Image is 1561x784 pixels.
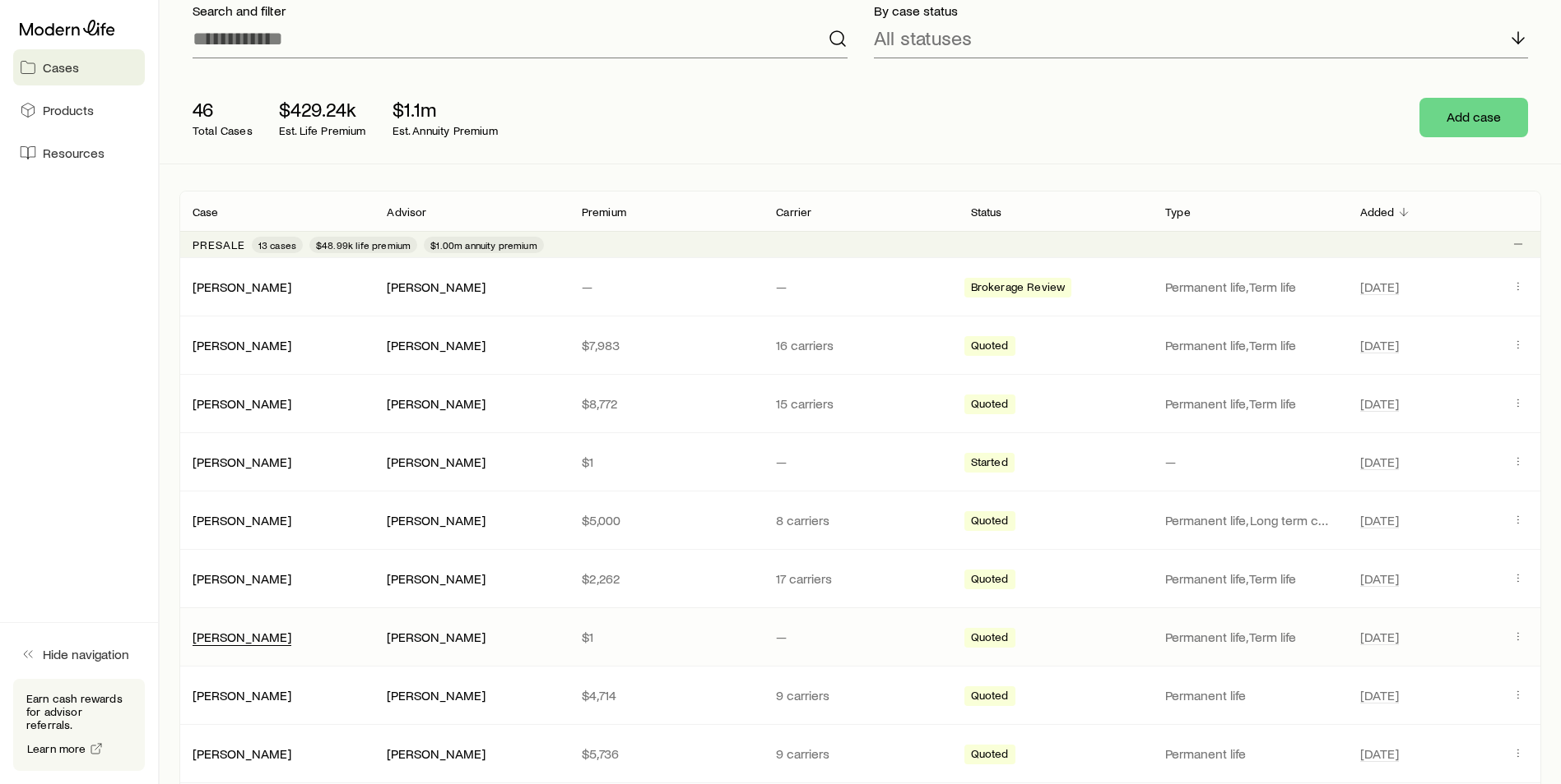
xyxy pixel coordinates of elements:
p: All statuses [874,26,972,49]
a: [PERSON_NAME] [193,395,291,411]
p: Status [971,205,1002,219]
div: [PERSON_NAME] [193,687,291,704]
span: Resources [43,145,105,161]
a: [PERSON_NAME] [193,454,291,469]
span: [DATE] [1360,512,1399,528]
p: Est. Annuity Premium [393,124,498,137]
p: $7,983 [582,337,750,353]
span: [DATE] [1360,395,1399,412]
div: [PERSON_NAME] [387,279,485,296]
p: Premium [582,205,626,219]
span: [DATE] [1360,745,1399,762]
p: 46 [193,98,253,121]
p: Carrier [776,205,811,219]
p: $429.24k [279,98,366,121]
p: 17 carriers [776,570,944,587]
p: Est. Life Premium [279,124,366,137]
p: Permanent life, Term life [1165,337,1333,353]
span: Learn more [27,743,86,754]
span: Quoted [971,397,1009,414]
p: Case [193,205,219,219]
p: Permanent life [1165,687,1333,703]
a: Cases [13,49,145,85]
span: $1.00m annuity premium [430,238,537,251]
span: $48.99k life premium [316,238,411,251]
p: $1 [582,629,750,645]
p: Permanent life, Term life [1165,279,1333,295]
span: Quoted [971,572,1009,589]
span: [DATE] [1360,570,1399,587]
p: — [776,454,944,470]
a: Resources [13,135,145,171]
div: [PERSON_NAME] [387,687,485,704]
span: [DATE] [1360,454,1399,470]
p: $1.1m [393,98,498,121]
p: Permanent life, Term life [1165,629,1333,645]
p: $5,000 [582,512,750,528]
span: Quoted [971,689,1009,706]
p: 15 carriers [776,395,944,412]
div: [PERSON_NAME] [387,395,485,413]
span: Cases [43,59,79,76]
div: [PERSON_NAME] [387,629,485,646]
a: [PERSON_NAME] [193,279,291,294]
span: Quoted [971,630,1009,648]
span: [DATE] [1360,687,1399,703]
p: Permanent life [1165,745,1333,762]
div: [PERSON_NAME] [193,570,291,588]
p: 9 carriers [776,687,944,703]
a: [PERSON_NAME] [193,687,291,703]
span: Quoted [971,339,1009,356]
a: Products [13,92,145,128]
p: $2,262 [582,570,750,587]
p: 8 carriers [776,512,944,528]
div: [PERSON_NAME] [193,629,291,646]
div: [PERSON_NAME] [387,745,485,763]
p: $5,736 [582,745,750,762]
p: Permanent life, Long term care (linked benefit) [1165,512,1333,528]
p: Permanent life, Term life [1165,570,1333,587]
span: Products [43,102,94,118]
span: [DATE] [1360,279,1399,295]
a: [PERSON_NAME] [193,337,291,353]
span: Started [971,455,1008,473]
p: Advisor [387,205,426,219]
span: Quoted [971,514,1009,531]
span: [DATE] [1360,337,1399,353]
p: Presale [193,238,245,251]
span: 13 cases [258,238,296,251]
button: Add case [1419,98,1528,137]
p: — [776,279,944,295]
p: Permanent life, Term life [1165,395,1333,412]
a: [PERSON_NAME] [193,512,291,528]
span: Hide navigation [43,646,129,662]
p: — [1165,454,1333,470]
span: [DATE] [1360,629,1399,645]
div: [PERSON_NAME] [193,745,291,763]
p: $8,772 [582,395,750,412]
p: 16 carriers [776,337,944,353]
p: Earn cash rewards for advisor referrals. [26,692,132,731]
div: [PERSON_NAME] [193,279,291,296]
div: [PERSON_NAME] [193,395,291,413]
div: [PERSON_NAME] [387,337,485,354]
p: Type [1165,205,1191,219]
div: [PERSON_NAME] [387,454,485,471]
div: [PERSON_NAME] [193,337,291,354]
p: Search and filter [193,2,848,19]
p: Added [1360,205,1395,219]
a: [PERSON_NAME] [193,745,291,761]
div: [PERSON_NAME] [193,512,291,529]
div: Earn cash rewards for advisor referrals.Learn more [13,679,145,771]
a: [PERSON_NAME] [193,629,291,644]
div: [PERSON_NAME] [193,454,291,471]
span: Brokerage Review [971,280,1066,297]
p: By case status [874,2,1529,19]
p: — [776,629,944,645]
div: [PERSON_NAME] [387,570,485,588]
p: Total Cases [193,124,253,137]
button: Hide navigation [13,636,145,672]
p: $1 [582,454,750,470]
p: $4,714 [582,687,750,703]
a: [PERSON_NAME] [193,570,291,586]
